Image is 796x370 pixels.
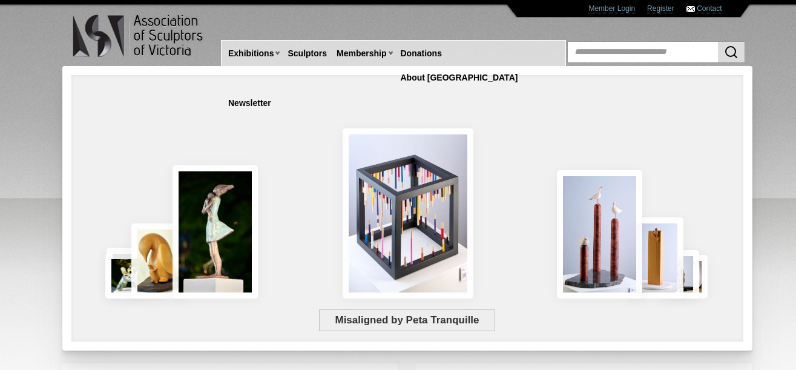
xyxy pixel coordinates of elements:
[332,42,391,65] a: Membership
[72,12,205,60] img: logo.png
[697,4,722,13] a: Contact
[628,217,683,299] img: Little Frog. Big Climb
[557,170,642,299] img: Rising Tides
[223,42,278,65] a: Exhibitions
[588,4,635,13] a: Member Login
[319,309,495,331] span: Misaligned by Peta Tranquille
[223,92,276,114] a: Newsletter
[343,128,473,299] img: Misaligned
[686,6,695,12] img: Contact ASV
[396,42,447,65] a: Donations
[173,165,258,299] img: Connection
[724,45,738,59] img: Search
[647,4,674,13] a: Register
[396,67,523,89] a: About [GEOGRAPHIC_DATA]
[283,42,332,65] a: Sculptors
